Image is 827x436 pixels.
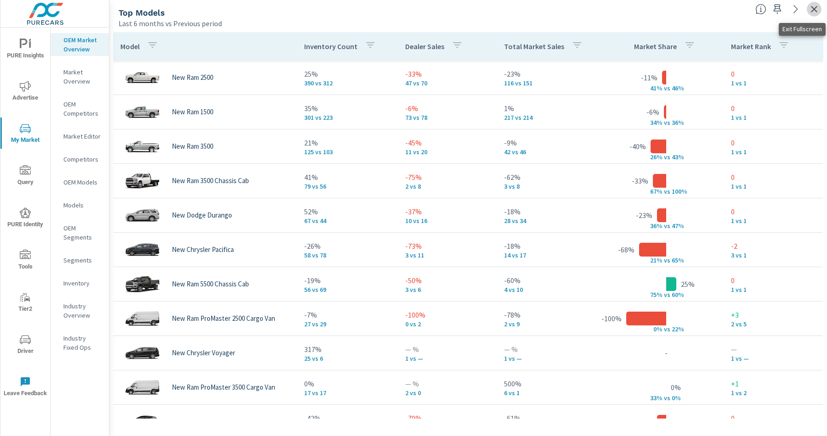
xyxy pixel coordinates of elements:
p: New Ram ProMaster 2500 Cargo Van [172,314,275,323]
div: Inventory [51,276,109,290]
p: 1 vs 1 [731,148,816,156]
p: OEM Market Overview [63,35,102,54]
p: 11 vs 20 [405,148,490,156]
p: 26% v [643,153,667,161]
p: 47 vs 70 [405,79,490,87]
p: New Chrysler Voyager [172,349,235,357]
p: -37% [405,206,490,217]
p: New Ram 2500 [172,73,213,82]
img: glamour [124,270,161,298]
span: PURE Identity [3,207,47,230]
p: 0 [731,206,816,217]
p: s 65% [667,256,689,264]
p: -23% [636,416,652,427]
span: Tier2 [3,292,47,314]
p: -73% [405,240,490,252]
p: s 36% [667,118,689,127]
p: +1 [731,378,816,389]
p: New Chrysler Pacifica [172,246,234,254]
p: New Dodge Durango [172,211,232,219]
p: 0% v [643,325,667,333]
img: glamour [124,374,161,401]
p: 3 vs 11 [405,252,490,259]
img: glamour [124,305,161,332]
img: glamour [124,98,161,126]
div: Industry Fixed Ops [51,331,109,354]
p: 75% v [643,291,667,299]
p: 217 vs 214 [504,114,601,121]
p: -18% [504,206,601,217]
p: Market Overview [63,67,102,86]
p: 1 vs 1 [731,183,816,190]
p: -68% [618,244,634,255]
p: 0 vs 2 [405,320,490,328]
p: Market Rank [731,42,771,51]
p: 317% [304,344,391,355]
p: 52% [304,206,391,217]
p: 4 vs 10 [504,286,601,293]
p: 2 vs 9 [504,320,601,328]
p: -23% [636,210,652,221]
p: 35% [304,103,391,114]
p: 28 vs 34 [504,217,601,224]
p: 27 vs 29 [304,320,391,328]
p: 1 vs — [405,355,490,362]
p: New Ram 3500 Chassis Cab [172,177,249,185]
p: Industry Overview [63,302,102,320]
p: 73 vs 78 [405,114,490,121]
p: 6 vs 1 [504,389,601,397]
p: 1 vs — [731,355,816,362]
p: 41% v [643,84,667,92]
p: Market Editor [63,132,102,141]
p: 67 vs 44 [304,217,391,224]
p: 25 vs 6 [304,355,391,362]
p: -7% [304,309,391,320]
div: Segments [51,253,109,267]
p: 0 [731,68,816,79]
p: 0 [731,172,816,183]
p: 301 vs 223 [304,114,391,121]
p: -78% [504,309,601,320]
p: -6% [646,106,659,117]
p: Inventory [63,279,102,288]
p: 1 vs 2 [731,389,816,397]
p: New Ram ProMaster 3500 Cargo Van [172,383,275,391]
img: glamour [124,167,161,195]
p: -45% [405,137,490,148]
p: s 46% [667,84,689,92]
p: 3 vs 1 [731,252,816,259]
p: 0% [304,378,391,389]
p: 14 vs 17 [504,252,601,259]
p: 2 vs 0 [405,389,490,397]
p: — % [504,344,601,355]
p: OEM Competitors [63,100,102,118]
p: s 22% [667,325,689,333]
p: 1 vs 1 [731,79,816,87]
span: Query [3,165,47,188]
p: -9% [504,137,601,148]
p: 58 vs 78 [304,252,391,259]
p: -40% [629,141,646,152]
p: - [665,347,668,358]
p: 1 vs 1 [731,286,816,293]
p: -70% [405,413,490,424]
img: glamour [124,339,161,367]
span: Driver [3,334,47,357]
p: 3 vs 6 [405,286,490,293]
p: 1 vs 1 [731,114,816,121]
p: -26% [304,240,391,252]
p: 25% [681,279,695,290]
p: -75% [405,172,490,183]
img: glamour [124,133,161,160]
div: Market Editor [51,129,109,143]
p: -61% [504,413,601,424]
p: New Ram 3500 [172,142,213,151]
p: Industry Fixed Ops [63,334,102,352]
p: s 47% [667,222,689,230]
p: 10 vs 16 [405,217,490,224]
p: 2 vs 5 [731,320,816,328]
p: +3 [731,309,816,320]
p: Total Market Sales [504,42,564,51]
p: -50% [405,275,490,286]
span: PURE Insights [3,39,47,61]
